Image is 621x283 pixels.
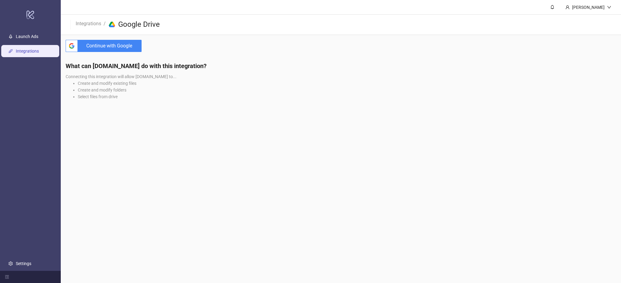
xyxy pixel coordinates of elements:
[118,20,160,29] h3: Google Drive
[78,87,616,93] li: Create and modify folders
[565,5,570,9] span: user
[16,34,38,39] a: Launch Ads
[16,49,39,53] a: Integrations
[104,20,106,29] li: /
[66,62,616,70] h4: What can [DOMAIN_NAME] do with this integration?
[5,275,9,279] span: menu-fold
[78,93,616,100] li: Select files from drive
[607,5,611,9] span: down
[570,4,607,11] div: [PERSON_NAME]
[66,74,177,79] span: Connecting this integration will allow [DOMAIN_NAME] to...
[74,20,102,26] a: Integrations
[550,5,554,9] span: bell
[16,261,31,266] a: Settings
[80,40,142,52] span: Continue with Google
[78,80,616,87] li: Create and modify existing files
